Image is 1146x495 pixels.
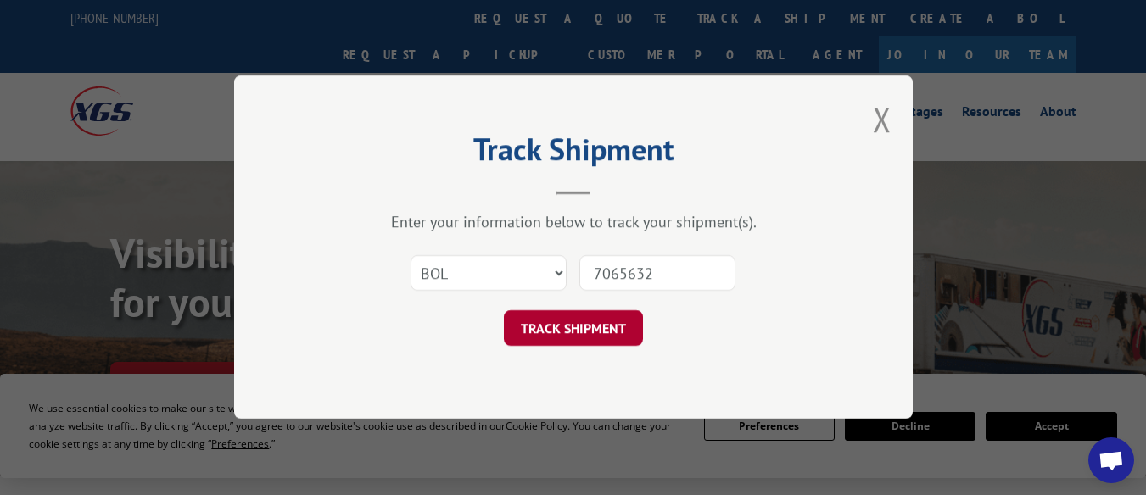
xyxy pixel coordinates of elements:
[319,213,828,232] div: Enter your information below to track your shipment(s).
[579,256,735,292] input: Number(s)
[1088,437,1134,483] div: Open chat
[504,311,643,347] button: TRACK SHIPMENT
[319,137,828,170] h2: Track Shipment
[873,97,892,142] button: Close modal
